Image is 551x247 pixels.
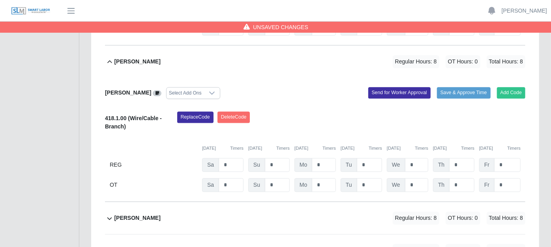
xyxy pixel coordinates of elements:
div: [DATE] [202,145,244,152]
button: [PERSON_NAME] Regular Hours: 8 OT Hours: 0 Total Hours: 8 [105,46,525,78]
div: [DATE] [387,145,428,152]
img: SLM Logo [11,7,51,15]
span: We [387,178,405,192]
div: Select Add Ons [167,87,204,98]
b: [PERSON_NAME] [114,58,160,66]
span: Sa [202,178,219,192]
span: Mo [294,158,312,172]
span: Th [433,178,450,192]
div: [DATE] [479,145,521,152]
button: Timers [276,145,290,152]
span: OT Hours: 0 [446,55,480,68]
button: Timers [415,145,428,152]
div: [DATE] [248,145,290,152]
span: Th [433,158,450,172]
span: Unsaved Changes [253,23,308,31]
button: DeleteCode [217,111,250,123]
div: [DATE] [294,145,336,152]
button: Save & Approve Time [437,87,491,98]
span: OT Hours: 0 [446,212,480,225]
button: Timers [461,145,474,152]
div: REG [110,158,197,172]
a: [PERSON_NAME] [502,7,547,15]
div: [DATE] [341,145,382,152]
span: Tu [341,178,357,192]
div: [DATE] [433,145,474,152]
button: [PERSON_NAME] Regular Hours: 8 OT Hours: 0 Total Hours: 8 [105,202,525,234]
span: Regular Hours: 8 [393,55,439,68]
button: Send for Worker Approval [368,87,431,98]
span: Sa [202,158,219,172]
span: Fr [479,158,495,172]
span: Total Hours: 8 [487,212,525,225]
span: Su [248,158,265,172]
b: [PERSON_NAME] [114,214,160,222]
div: OT [110,178,197,192]
button: Timers [322,145,336,152]
button: Timers [369,145,382,152]
button: Timers [507,145,521,152]
span: Su [248,178,265,192]
a: View/Edit Notes [153,89,161,96]
button: ReplaceCode [177,111,214,123]
span: Mo [294,178,312,192]
button: Timers [230,145,244,152]
b: [PERSON_NAME] [105,89,151,96]
b: 418.1.00 (Wire/Cable - Branch) [105,115,162,130]
span: Tu [341,158,357,172]
span: Fr [479,178,495,192]
span: Total Hours: 8 [487,55,525,68]
span: Regular Hours: 8 [393,212,439,225]
button: Add Code [497,87,526,98]
span: We [387,158,405,172]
